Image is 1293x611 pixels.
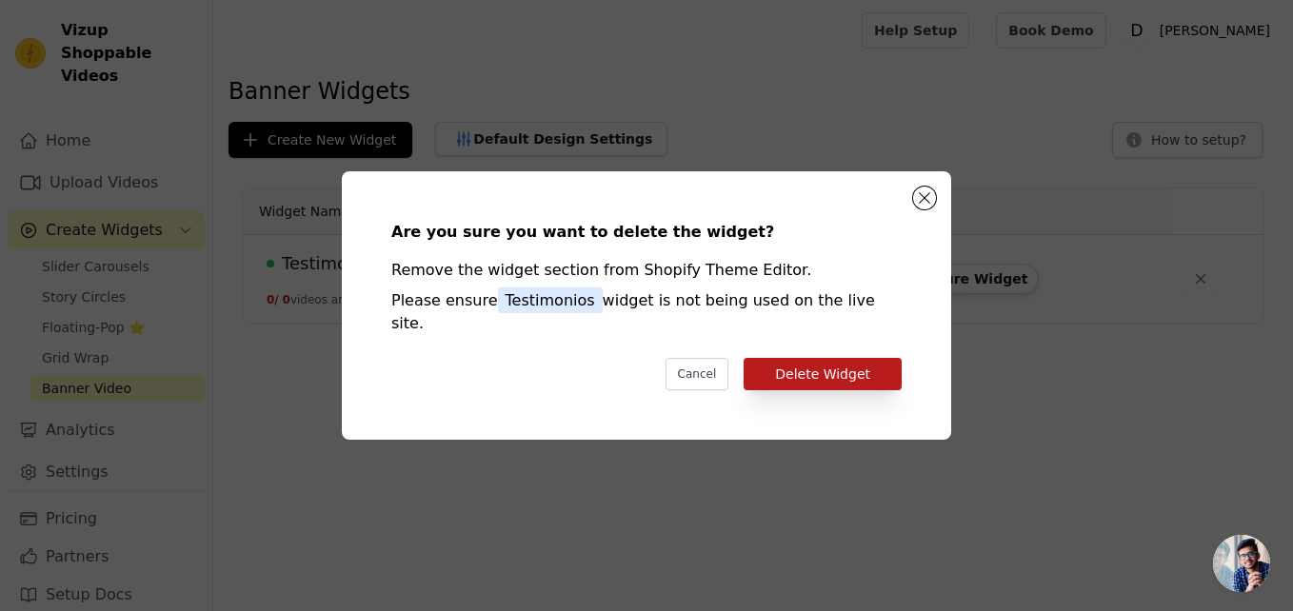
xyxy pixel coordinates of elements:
div: Remove the widget section from Shopify Theme Editor. [391,259,902,282]
button: Cancel [666,358,729,390]
span: Testimonios [498,287,603,313]
button: Delete Widget [744,358,902,390]
div: Please ensure widget is not being used on the live site. [391,289,902,335]
a: Chat abierto [1213,535,1270,592]
button: Close modal [913,187,936,209]
div: Are you sure you want to delete the widget? [391,221,902,244]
